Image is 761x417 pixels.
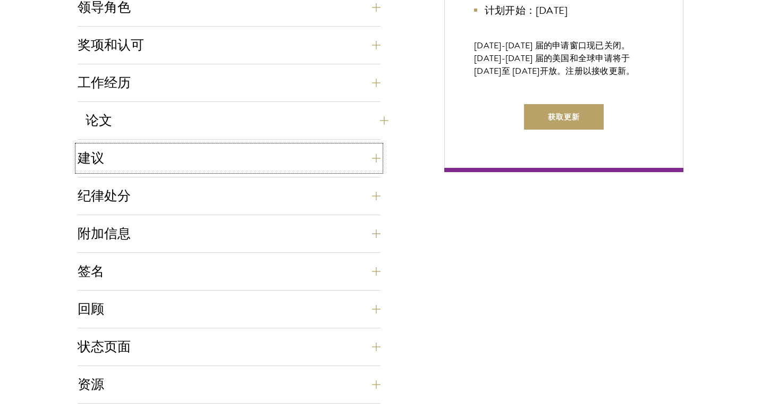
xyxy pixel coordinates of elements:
button: 论文 [86,108,388,133]
span: [DATE]-[DATE] 届的申请窗口现已关闭。[DATE]-[DATE] 届的美国和全球申请将于 [DATE]至 [DATE]开放。注册以接收更新。 [474,39,635,78]
button: 签名 [78,259,380,284]
button: 奖项和认可 [78,32,380,58]
button: 回顾 [78,296,380,322]
li: 计划开始：[DATE] [474,3,654,18]
button: 资源 [78,372,380,397]
button: 状态页面 [78,334,380,360]
button: 获取更新 [524,104,604,130]
button: 建议 [78,146,380,171]
button: 纪律处分 [78,183,380,209]
button: 工作经历 [78,70,380,96]
button: 附加信息 [78,221,380,246]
